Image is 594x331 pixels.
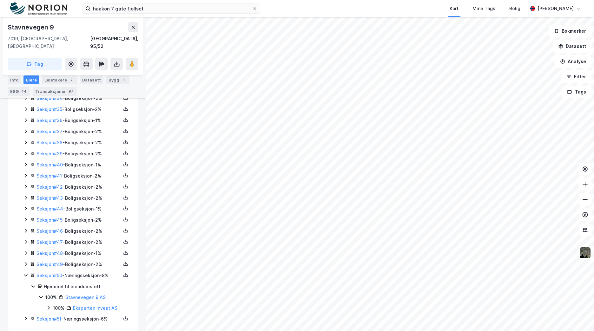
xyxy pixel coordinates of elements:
button: Datasett [553,40,591,53]
div: 1 [121,77,127,83]
div: [GEOGRAPHIC_DATA], 95/52 [90,35,138,50]
div: Datasett [80,75,103,84]
a: Seksjon#41 [36,173,62,178]
a: Seksjon#50 [36,273,62,278]
div: 7 [68,77,75,83]
img: norion-logo.80e7a08dc31c2e691866.png [10,2,67,15]
div: Kart [450,5,459,12]
div: Bolig [509,5,520,12]
a: Seksjon#51 [36,316,61,321]
div: - Næringsseksjon - 8% [36,272,121,279]
a: Seksjon#44 [36,206,63,211]
div: - Boligseksjon - 2% [36,150,121,158]
div: - Boligseksjon - 1% [36,250,121,257]
div: - Boligseksjon - 2% [36,139,121,146]
div: - Boligseksjon - 2% [36,261,121,268]
div: - Boligseksjon - 2% [36,172,121,180]
div: - Boligseksjon - 2% [36,183,121,191]
a: Seksjon#37 [36,129,63,134]
div: Hjemmel til eiendomsrett [44,283,130,290]
div: ESG [8,87,30,96]
div: - Boligseksjon - 1% [36,205,121,213]
div: - Næringsseksjon - 6% [36,315,121,323]
input: Søk på adresse, matrikkel, gårdeiere, leietakere eller personer [90,4,252,13]
a: Seksjon#39 [36,151,63,156]
div: - Boligseksjon - 2% [36,94,121,102]
button: Analyse [555,55,591,68]
a: Stavnevegen 9 AS [65,295,106,300]
a: Seksjon#45 [36,217,63,223]
div: Leietakere [42,75,77,84]
div: - Boligseksjon - 1% [36,117,121,124]
div: [PERSON_NAME] [538,5,574,12]
a: Eksperten Invest AS [73,305,117,311]
div: 100% [45,294,57,301]
div: Kontrollprogram for chat [562,301,594,331]
a: Seksjon#47 [36,239,63,245]
img: 9k= [579,247,591,259]
div: 44 [20,88,28,94]
div: - Boligseksjon - 2% [36,194,121,202]
iframe: Chat Widget [562,301,594,331]
div: - Boligseksjon - 2% [36,238,121,246]
a: Seksjon#40 [36,162,63,167]
div: Bygg [106,75,129,84]
a: Seksjon#38 [36,140,63,145]
a: Seksjon#35 [36,107,62,112]
div: Info [8,75,21,84]
div: - Boligseksjon - 2% [36,216,121,224]
button: Tags [562,86,591,98]
div: Eiere [23,75,39,84]
div: Mine Tags [472,5,495,12]
div: - Boligseksjon - 2% [36,106,121,113]
div: 7019, [GEOGRAPHIC_DATA], [GEOGRAPHIC_DATA] [8,35,90,50]
button: Tag [8,58,62,70]
a: Seksjon#49 [36,262,63,267]
div: 100% [53,304,64,312]
div: - Boligseksjon - 2% [36,227,121,235]
div: Transaksjoner [33,87,77,96]
a: Seksjon#48 [36,250,63,256]
a: Seksjon#36 [36,118,63,123]
div: Stavnevegen 9 [8,22,55,32]
a: Seksjon#42 [36,184,63,190]
button: Filter [561,70,591,83]
div: 97 [67,88,75,94]
a: Seksjon#46 [36,228,63,234]
a: Seksjon#43 [36,195,63,201]
button: Bokmerker [549,25,591,37]
div: - Boligseksjon - 2% [36,128,121,135]
div: - Boligseksjon - 1% [36,161,121,169]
